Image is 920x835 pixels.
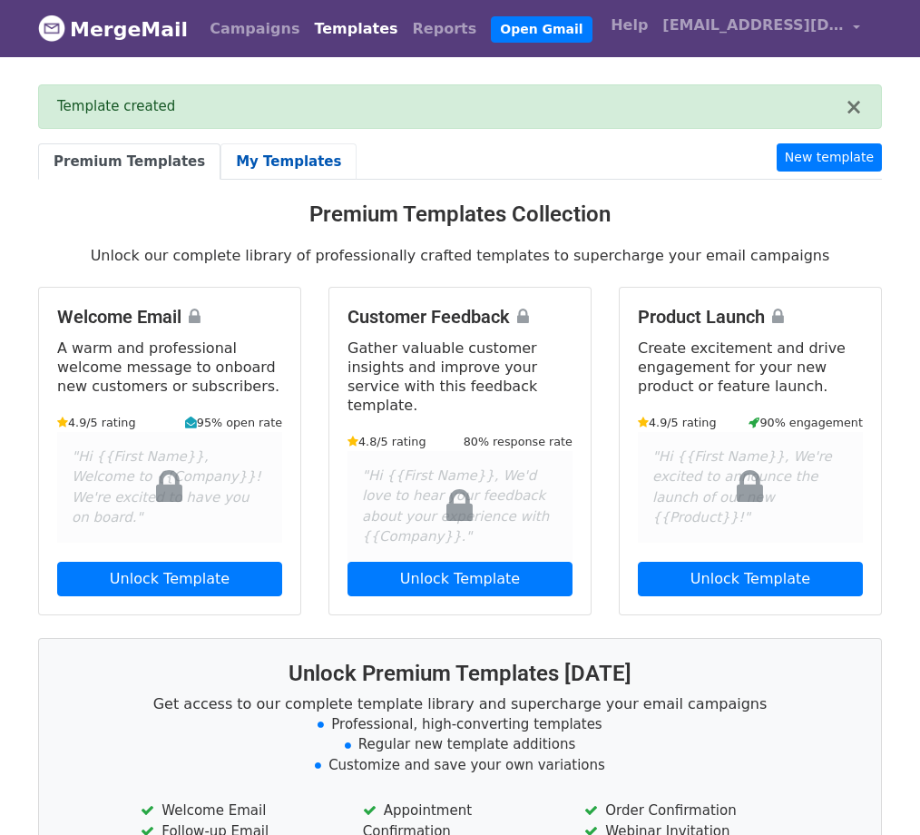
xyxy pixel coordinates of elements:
a: Reports [406,11,484,47]
a: Help [603,7,655,44]
h4: Product Launch [638,306,863,328]
a: Unlock Template [638,562,863,596]
img: MergeMail logo [38,15,65,42]
p: Unlock our complete library of professionally crafted templates to supercharge your email campaigns [38,246,882,265]
div: "Hi {{First Name}}, Welcome to {{Company}}! We're excited to have you on board." [57,432,282,543]
a: Campaigns [202,11,307,47]
small: 90% engagement [749,414,863,431]
li: Order Confirmation [584,801,778,821]
li: Professional, high-converting templates [61,714,859,735]
a: Templates [307,11,405,47]
a: Unlock Template [57,562,282,596]
iframe: Chat Widget [829,748,920,835]
a: Open Gmail [491,16,592,43]
a: My Templates [220,143,357,181]
p: A warm and professional welcome message to onboard new customers or subscribers. [57,339,282,396]
small: 95% open rate [185,414,282,431]
p: Get access to our complete template library and supercharge your email campaigns [61,694,859,713]
small: 80% response rate [464,433,573,450]
a: Premium Templates [38,143,220,181]
a: MergeMail [38,10,188,48]
li: Customize and save your own variations [61,755,859,776]
small: 4.8/5 rating [347,433,426,450]
h4: Welcome Email [57,306,282,328]
li: Welcome Email [141,801,335,821]
h4: Customer Feedback [347,306,573,328]
li: Regular new template additions [61,734,859,755]
a: New template [777,143,882,172]
small: 4.9/5 rating [638,414,717,431]
div: "Hi {{First Name}}, We'd love to hear your feedback about your experience with {{Company}}." [347,451,573,562]
h3: Premium Templates Collection [38,201,882,228]
div: Template created [57,96,845,117]
p: Gather valuable customer insights and improve your service with this feedback template. [347,339,573,415]
p: Create excitement and drive engagement for your new product or feature launch. [638,339,863,396]
h3: Unlock Premium Templates [DATE] [61,661,859,687]
small: 4.9/5 rating [57,414,136,431]
div: "Hi {{First Name}}, We're excited to announce the launch of our new {{Product}}!" [638,432,863,543]
button: × [845,96,863,118]
a: Unlock Template [347,562,573,596]
span: [EMAIL_ADDRESS][DOMAIN_NAME] [662,15,844,36]
a: [EMAIL_ADDRESS][DOMAIN_NAME] [655,7,867,50]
